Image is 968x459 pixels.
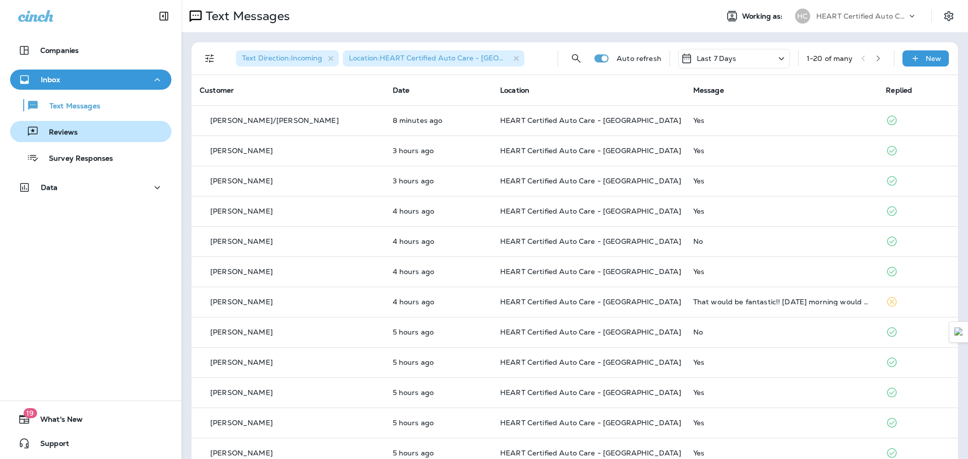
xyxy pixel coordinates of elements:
button: Support [10,433,171,453]
div: Yes [693,116,870,124]
p: Text Messages [202,9,290,24]
div: Yes [693,147,870,155]
div: HC [795,9,810,24]
span: What's New [30,415,83,427]
span: HEART Certified Auto Care - [GEOGRAPHIC_DATA] [500,358,681,367]
div: Yes [693,268,870,276]
span: HEART Certified Auto Care - [GEOGRAPHIC_DATA] [500,418,681,427]
button: 19What's New [10,409,171,429]
div: Yes [693,449,870,457]
p: Inbox [41,76,60,84]
img: Detect Auto [954,327,963,337]
p: [PERSON_NAME] [210,147,273,155]
button: Settings [940,7,958,25]
p: Aug 20, 2025 10:56 AM [393,237,484,245]
span: HEART Certified Auto Care - [GEOGRAPHIC_DATA] [500,297,681,306]
div: Location:HEART Certified Auto Care - [GEOGRAPHIC_DATA] [343,50,524,67]
span: Message [693,86,724,95]
span: HEART Certified Auto Care - [GEOGRAPHIC_DATA] [500,388,681,397]
button: Filters [200,48,220,69]
p: Aug 20, 2025 09:17 AM [393,388,484,397]
span: HEART Certified Auto Care - [GEOGRAPHIC_DATA] [500,448,681,457]
p: Companies [40,46,79,54]
button: Reviews [10,121,171,142]
button: Search Messages [566,48,586,69]
span: Text Direction : Incoming [242,53,322,62]
p: [PERSON_NAME] [210,358,273,366]
span: Date [393,86,410,95]
span: HEART Certified Auto Care - [GEOGRAPHIC_DATA] [500,327,681,337]
span: HEART Certified Auto Care - [GEOGRAPHIC_DATA] [500,116,681,125]
p: [PERSON_NAME] [210,449,273,457]
span: HEART Certified Auto Care - [GEOGRAPHIC_DATA] [500,207,681,216]
div: That would be fantastic!! Tomorrow morning would be better because I have to pick up my daughter ... [693,298,870,306]
p: [PERSON_NAME] [210,298,273,306]
div: No [693,237,870,245]
button: Text Messages [10,95,171,116]
p: Aug 20, 2025 02:50 PM [393,116,484,124]
p: HEART Certified Auto Care [816,12,907,20]
button: Collapse Sidebar [150,6,178,26]
p: Aug 20, 2025 09:19 AM [393,358,484,366]
button: Inbox [10,70,171,90]
p: New [926,54,941,62]
p: [PERSON_NAME] [210,207,273,215]
p: Aug 20, 2025 10:57 AM [393,207,484,215]
p: Reviews [39,128,78,138]
div: Text Direction:Incoming [236,50,339,67]
span: HEART Certified Auto Care - [GEOGRAPHIC_DATA] [500,146,681,155]
p: Aug 20, 2025 10:20 AM [393,298,484,306]
span: 19 [23,408,37,418]
span: Working as: [742,12,785,21]
div: Yes [693,358,870,366]
p: Survey Responses [39,154,113,164]
p: Aug 20, 2025 09:10 AM [393,419,484,427]
p: Data [41,183,58,191]
span: Location : HEART Certified Auto Care - [GEOGRAPHIC_DATA] [349,53,558,62]
span: Support [30,439,69,451]
div: No [693,328,870,336]
div: Yes [693,388,870,397]
span: HEART Certified Auto Care - [GEOGRAPHIC_DATA] [500,267,681,276]
span: Customer [200,86,234,95]
p: [PERSON_NAME] [210,237,273,245]
p: Text Messages [39,102,100,111]
div: Yes [693,207,870,215]
p: Auto refresh [617,54,661,62]
div: Yes [693,419,870,427]
p: [PERSON_NAME] [210,268,273,276]
div: Yes [693,177,870,185]
div: 1 - 20 of many [807,54,853,62]
p: Aug 20, 2025 11:52 AM [393,147,484,155]
p: [PERSON_NAME] [210,388,273,397]
button: Data [10,177,171,198]
p: Aug 20, 2025 11:47 AM [393,177,484,185]
p: Last 7 Days [697,54,737,62]
span: Location [500,86,529,95]
button: Companies [10,40,171,60]
p: Aug 20, 2025 10:49 AM [393,268,484,276]
p: [PERSON_NAME] [210,328,273,336]
span: Replied [886,86,912,95]
p: [PERSON_NAME]/[PERSON_NAME] [210,116,339,124]
p: Aug 20, 2025 09:09 AM [393,449,484,457]
p: [PERSON_NAME] [210,419,273,427]
button: Survey Responses [10,147,171,168]
span: HEART Certified Auto Care - [GEOGRAPHIC_DATA] [500,237,681,246]
p: Aug 20, 2025 09:22 AM [393,328,484,336]
span: HEART Certified Auto Care - [GEOGRAPHIC_DATA] [500,176,681,185]
p: [PERSON_NAME] [210,177,273,185]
